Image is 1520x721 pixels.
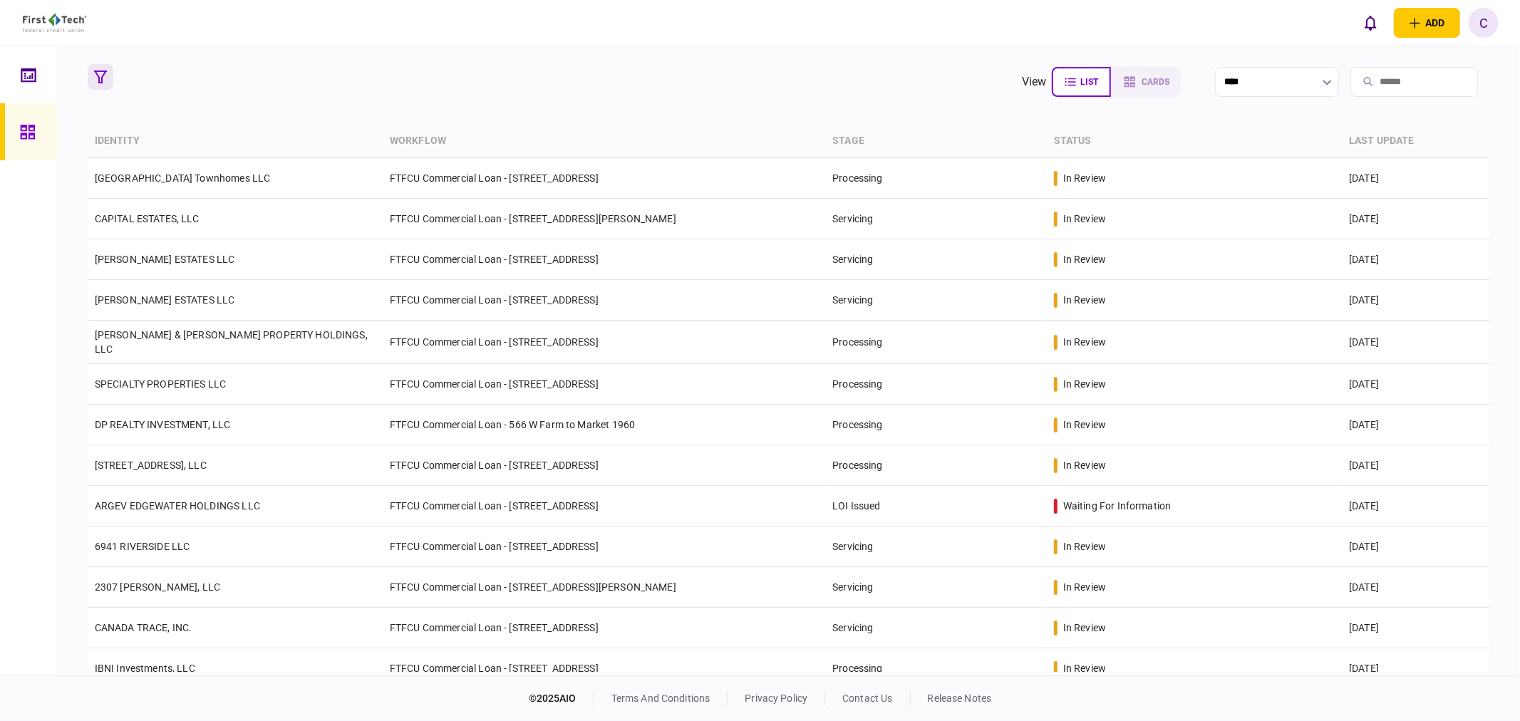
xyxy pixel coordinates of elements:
[383,321,825,364] td: FTFCU Commercial Loan - [STREET_ADDRESS]
[825,527,1047,567] td: Servicing
[1342,158,1489,199] td: [DATE]
[1063,171,1106,185] div: in review
[611,693,710,704] a: terms and conditions
[383,280,825,321] td: FTFCU Commercial Loan - [STREET_ADDRESS]
[1063,252,1106,266] div: in review
[383,125,825,158] th: workflow
[745,693,807,704] a: privacy policy
[1342,321,1489,364] td: [DATE]
[95,329,368,355] a: [PERSON_NAME] & [PERSON_NAME] PROPERTY HOLDINGS, LLC
[825,445,1047,486] td: Processing
[95,378,227,390] a: SPECIALTY PROPERTIES LLC
[95,254,235,265] a: [PERSON_NAME] ESTATES LLC
[383,486,825,527] td: FTFCU Commercial Loan - [STREET_ADDRESS]
[825,125,1047,158] th: stage
[383,567,825,608] td: FTFCU Commercial Loan - [STREET_ADDRESS][PERSON_NAME]
[825,567,1047,608] td: Servicing
[1142,77,1169,87] span: cards
[1022,73,1047,90] div: view
[1342,239,1489,280] td: [DATE]
[1342,648,1489,689] td: [DATE]
[95,581,220,593] a: 2307 [PERSON_NAME], LLC
[1342,125,1489,158] th: last update
[825,280,1047,321] td: Servicing
[1342,364,1489,405] td: [DATE]
[825,199,1047,239] td: Servicing
[1394,8,1460,38] button: open adding identity options
[95,663,195,674] a: IBNI Investments, LLC
[1063,417,1106,432] div: in review
[95,213,200,224] a: CAPITAL ESTATES, LLC
[825,158,1047,199] td: Processing
[825,486,1047,527] td: LOI Issued
[95,541,190,552] a: 6941 RIVERSIDE LLC
[1342,608,1489,648] td: [DATE]
[95,460,207,471] a: [STREET_ADDRESS], LLC
[529,691,594,706] div: © 2025 AIO
[1063,212,1106,226] div: in review
[95,419,231,430] a: DP REALTY INVESTMENT, LLC
[1342,445,1489,486] td: [DATE]
[825,239,1047,280] td: Servicing
[383,648,825,689] td: FTFCU Commercial Loan - [STREET_ADDRESS]
[1469,8,1499,38] button: C
[1063,661,1106,675] div: in review
[95,294,235,306] a: [PERSON_NAME] ESTATES LLC
[1342,405,1489,445] td: [DATE]
[383,608,825,648] td: FTFCU Commercial Loan - [STREET_ADDRESS]
[825,648,1047,689] td: Processing
[1342,486,1489,527] td: [DATE]
[1342,527,1489,567] td: [DATE]
[1063,499,1171,513] div: waiting for information
[1080,77,1098,87] span: list
[1063,458,1106,472] div: in review
[825,405,1047,445] td: Processing
[928,693,992,704] a: release notes
[1047,125,1342,158] th: status
[383,158,825,199] td: FTFCU Commercial Loan - [STREET_ADDRESS]
[95,500,260,512] a: ARGEV EDGEWATER HOLDINGS LLC
[825,321,1047,364] td: Processing
[383,364,825,405] td: FTFCU Commercial Loan - [STREET_ADDRESS]
[825,608,1047,648] td: Servicing
[1063,335,1106,349] div: in review
[842,693,892,704] a: contact us
[1342,280,1489,321] td: [DATE]
[1063,377,1106,391] div: in review
[825,364,1047,405] td: Processing
[383,199,825,239] td: FTFCU Commercial Loan - [STREET_ADDRESS][PERSON_NAME]
[1052,67,1111,97] button: list
[23,14,86,32] img: client company logo
[88,125,383,158] th: identity
[1111,67,1181,97] button: cards
[1063,580,1106,594] div: in review
[1063,539,1106,554] div: in review
[383,405,825,445] td: FTFCU Commercial Loan - 566 W Farm to Market 1960
[383,239,825,280] td: FTFCU Commercial Loan - [STREET_ADDRESS]
[1342,567,1489,608] td: [DATE]
[1063,621,1106,635] div: in review
[95,622,192,633] a: CANADA TRACE, INC.
[1342,199,1489,239] td: [DATE]
[1355,8,1385,38] button: open notifications list
[95,172,271,184] a: [GEOGRAPHIC_DATA] Townhomes LLC
[1063,293,1106,307] div: in review
[383,445,825,486] td: FTFCU Commercial Loan - [STREET_ADDRESS]
[383,527,825,567] td: FTFCU Commercial Loan - [STREET_ADDRESS]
